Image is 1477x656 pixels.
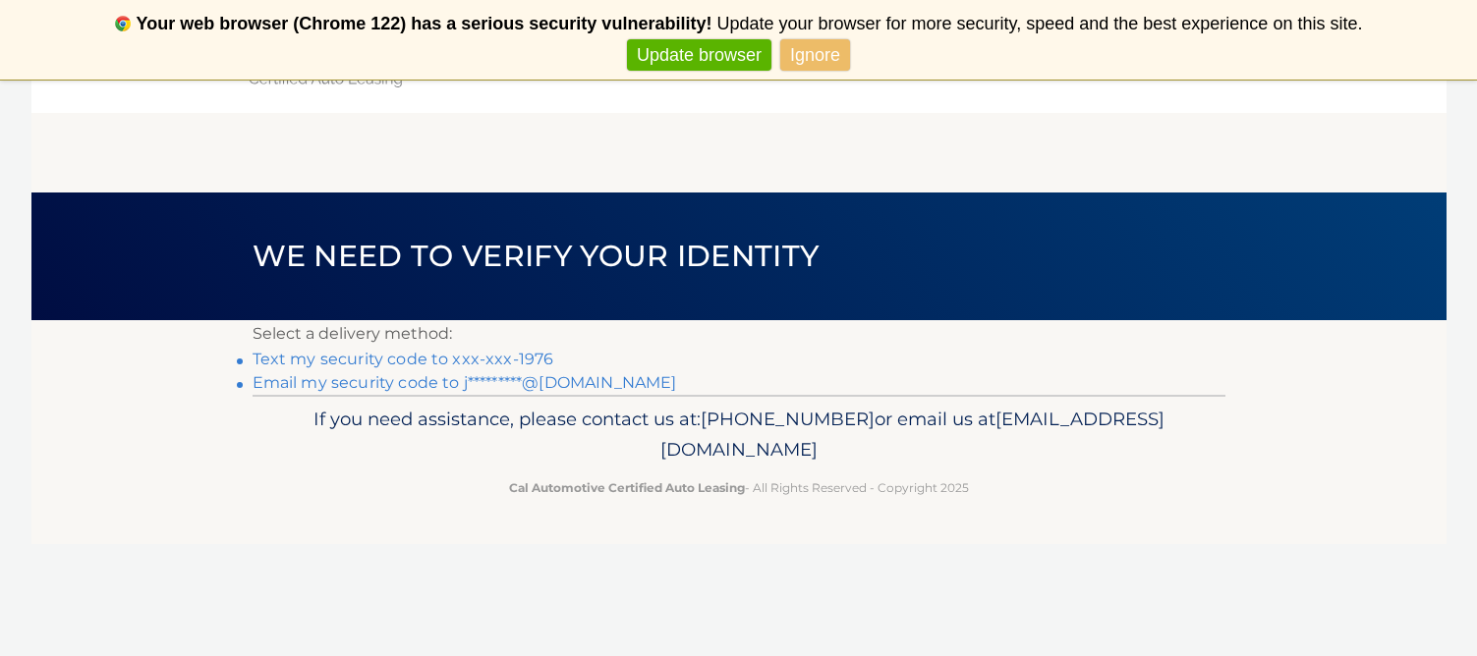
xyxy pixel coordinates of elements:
strong: Cal Automotive Certified Auto Leasing [509,480,745,495]
span: We need to verify your identity [253,238,820,274]
span: Update your browser for more security, speed and the best experience on this site. [716,14,1362,33]
p: Select a delivery method: [253,320,1225,348]
span: [PHONE_NUMBER] [701,408,875,430]
p: If you need assistance, please contact us at: or email us at [265,404,1213,466]
a: Email my security code to j*********@[DOMAIN_NAME] [253,373,677,392]
b: Your web browser (Chrome 122) has a serious security vulnerability! [137,14,712,33]
a: Text my security code to xxx-xxx-1976 [253,350,554,368]
a: Ignore [780,39,850,72]
a: Update browser [627,39,771,72]
p: - All Rights Reserved - Copyright 2025 [265,477,1213,498]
